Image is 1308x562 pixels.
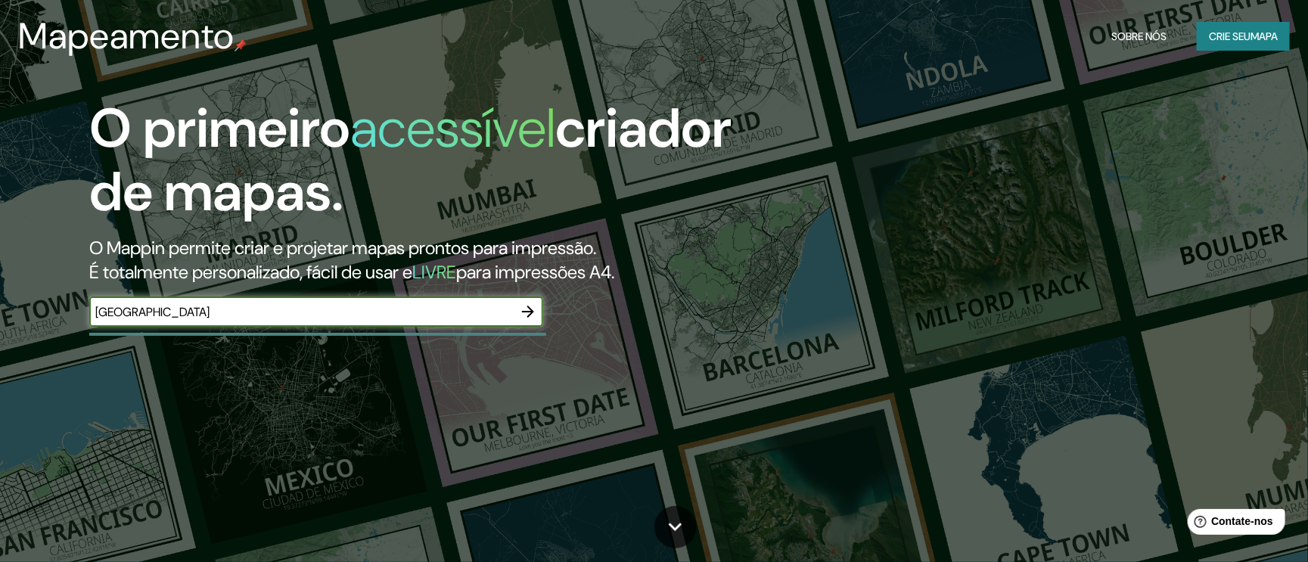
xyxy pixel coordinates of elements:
font: O Mappin permite criar e projetar mapas prontos para impressão. [89,236,596,259]
font: O primeiro [89,93,350,163]
font: Mapeamento [18,12,235,60]
font: para impressões A4. [456,260,614,284]
button: Crie seumapa [1197,22,1290,51]
font: criador de mapas. [89,93,732,227]
font: Crie seu [1209,29,1251,43]
font: acessível [350,93,555,163]
button: Sobre nós [1105,22,1173,51]
font: mapa [1251,29,1278,43]
font: Sobre nós [1111,29,1167,43]
font: LIVRE [412,260,456,284]
input: Escolha seu lugar favorito [89,303,513,321]
img: pino de mapa [235,39,247,51]
iframe: Iniciador de widget de ajuda [1173,503,1291,545]
font: É totalmente personalizado, fácil de usar e [89,260,412,284]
